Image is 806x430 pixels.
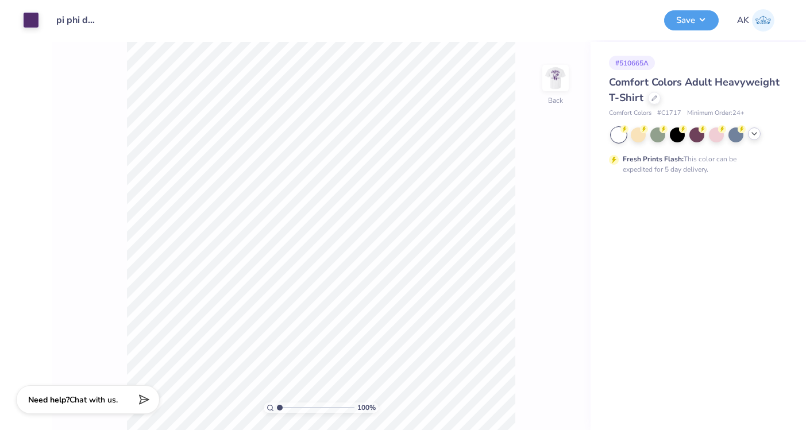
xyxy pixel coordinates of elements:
[623,154,764,175] div: This color can be expedited for 5 day delivery.
[609,56,655,70] div: # 510665A
[48,9,104,32] input: Untitled Design
[548,95,563,106] div: Back
[752,9,774,32] img: Annie Kapple
[687,109,745,118] span: Minimum Order: 24 +
[657,109,681,118] span: # C1717
[737,14,749,27] span: AK
[70,394,118,405] span: Chat with us.
[609,75,780,104] span: Comfort Colors Adult Heavyweight T-Shirt
[664,10,719,30] button: Save
[623,154,684,164] strong: Fresh Prints Flash:
[609,109,651,118] span: Comfort Colors
[28,394,70,405] strong: Need help?
[737,9,774,32] a: AK
[357,402,376,413] span: 100 %
[544,67,567,90] img: Back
